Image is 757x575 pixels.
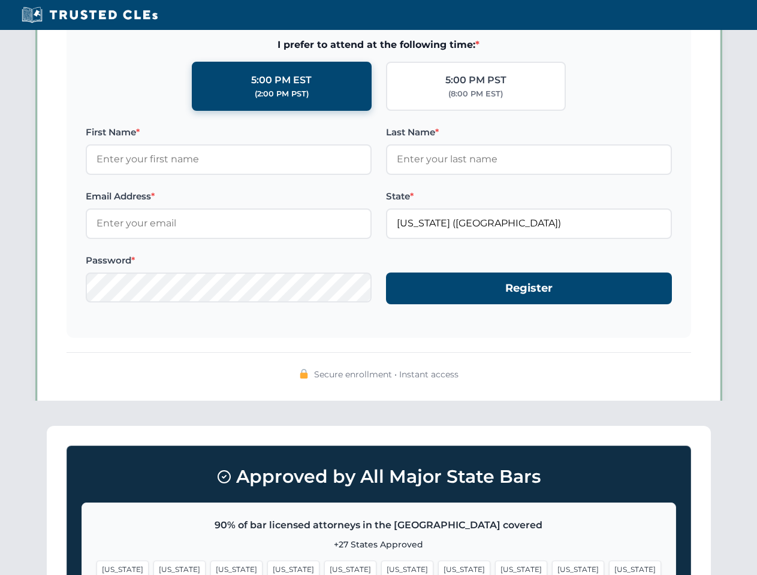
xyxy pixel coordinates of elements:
[96,538,661,551] p: +27 States Approved
[299,369,309,379] img: 🔒
[86,189,372,204] label: Email Address
[96,517,661,533] p: 90% of bar licensed attorneys in the [GEOGRAPHIC_DATA] covered
[86,144,372,174] input: Enter your first name
[86,37,672,53] span: I prefer to attend at the following time:
[18,6,161,24] img: Trusted CLEs
[86,125,372,140] label: First Name
[255,88,309,100] div: (2:00 PM PST)
[314,368,459,381] span: Secure enrollment • Instant access
[86,208,372,238] input: Enter your email
[86,253,372,268] label: Password
[386,189,672,204] label: State
[386,125,672,140] label: Last Name
[251,72,312,88] div: 5:00 PM EST
[448,88,503,100] div: (8:00 PM EST)
[386,273,672,304] button: Register
[386,144,672,174] input: Enter your last name
[386,208,672,238] input: Florida (FL)
[445,72,506,88] div: 5:00 PM PST
[82,461,676,493] h3: Approved by All Major State Bars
